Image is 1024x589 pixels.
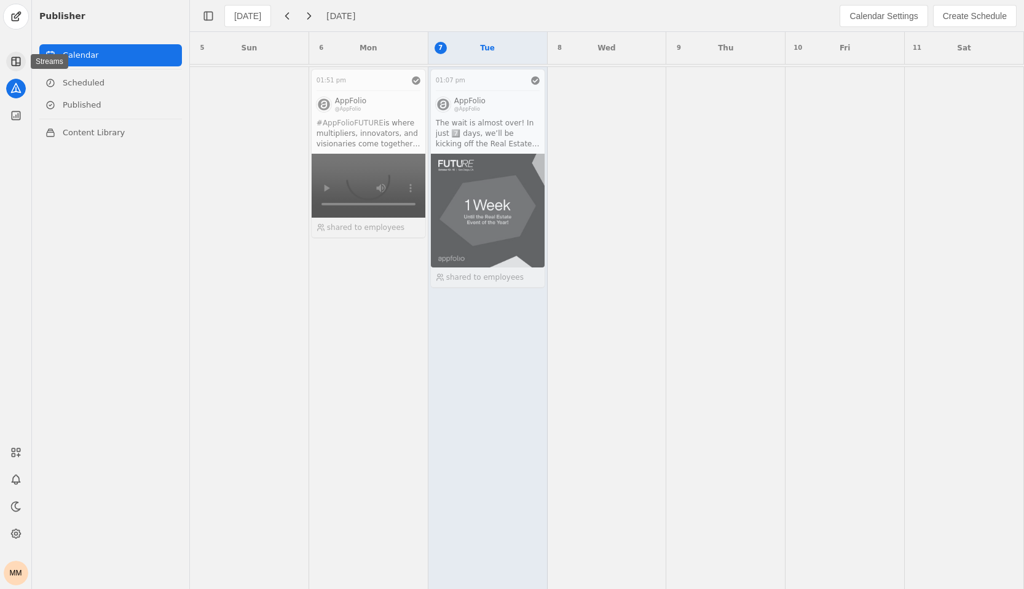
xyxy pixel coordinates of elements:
span: Create Schedule [943,10,1007,22]
div: [DATE] [326,10,355,22]
a: Published [39,94,182,116]
div: Wed [597,42,616,54]
div: 10 [792,42,804,54]
div: 7 [435,42,447,54]
div: Thu [718,42,733,54]
a: Content Library [39,122,182,144]
a: Scheduled [39,72,182,94]
div: Streams [31,54,68,69]
div: 8 [554,42,566,54]
span: Calendar Settings [849,10,918,22]
div: 6 [315,42,328,54]
div: 11 [911,42,923,54]
div: 9 [672,42,685,54]
button: MM [4,561,28,585]
div: [DATE] [234,10,261,22]
div: Fri [840,42,850,54]
div: Sat [957,42,971,54]
button: [DATE] [224,5,271,27]
button: Calendar Settings [840,5,928,27]
div: Mon [360,42,377,54]
div: Sun [242,42,258,54]
a: Calendar [39,44,182,66]
div: Tue [480,42,495,54]
button: Create Schedule [933,5,1017,27]
div: 5 [196,42,208,54]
